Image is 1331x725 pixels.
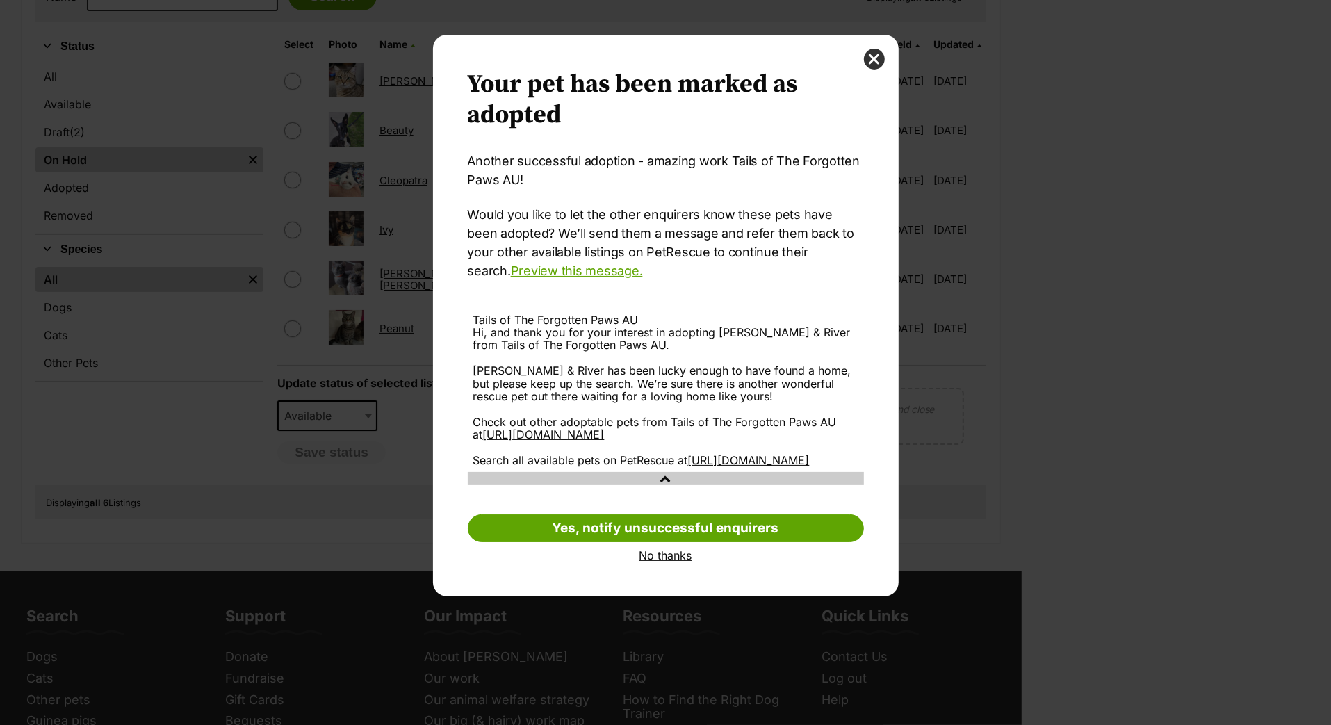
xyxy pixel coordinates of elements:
p: Another successful adoption - amazing work Tails of The Forgotten Paws AU! [468,152,864,189]
a: Preview this message. [511,263,643,278]
a: Yes, notify unsuccessful enquirers [468,514,864,542]
div: Hi, and thank you for your interest in adopting [PERSON_NAME] & River from Tails of The Forgotten... [473,326,858,466]
a: [URL][DOMAIN_NAME] [483,427,605,441]
span: Tails of The Forgotten Paws AU [473,313,639,327]
button: close [864,49,885,70]
p: Would you like to let the other enquirers know these pets have been adopted? We’ll send them a me... [468,205,864,280]
h2: Your pet has been marked as adopted [468,70,864,131]
a: No thanks [468,549,864,562]
a: [URL][DOMAIN_NAME] [688,453,810,467]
